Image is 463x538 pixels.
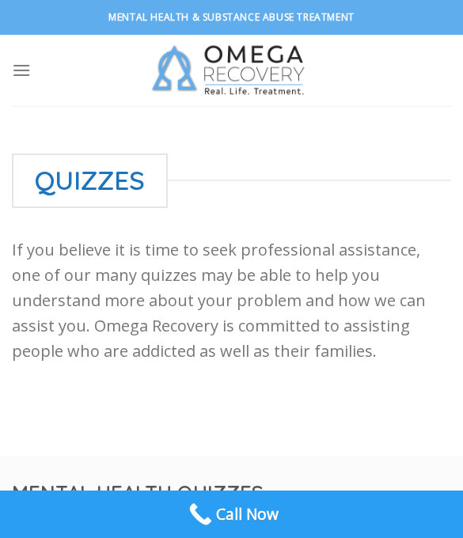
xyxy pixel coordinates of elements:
img: Omega Recovery [142,35,321,106]
span: Mental Health Quizzes [12,479,264,513]
span: Quizzes [12,153,168,208]
strong: Mental Health & Substance Abuse Treatment [108,10,355,24]
p: If you believe it is time to seek professional assistance, one of our many quizzes may be able to... [12,237,451,364]
span: Call Now [216,502,279,527]
a: Menu [12,51,31,89]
